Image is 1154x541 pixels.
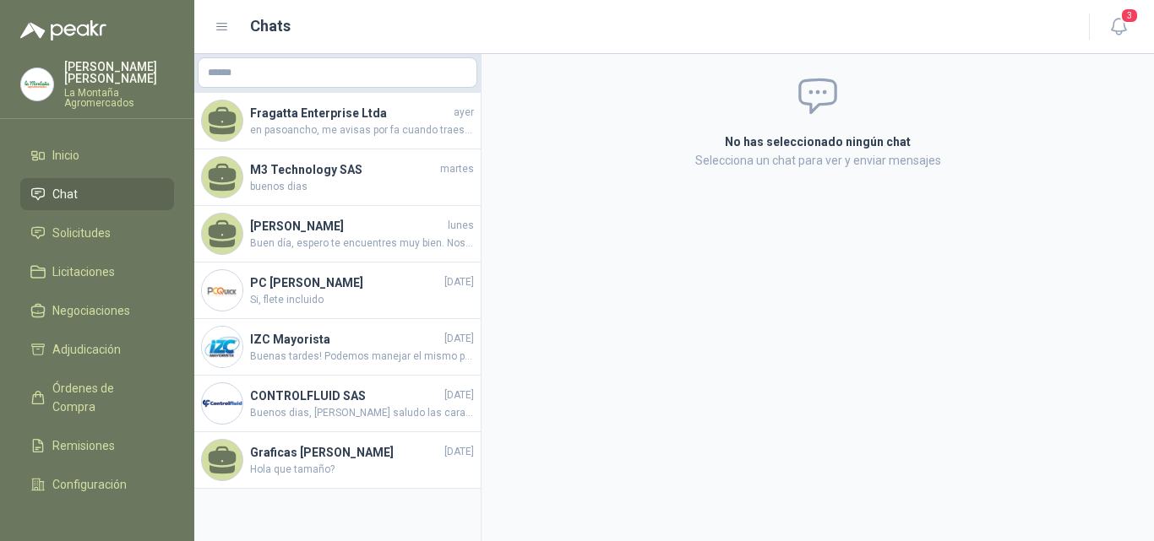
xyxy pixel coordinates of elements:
[444,331,474,347] span: [DATE]
[250,405,474,421] span: Buenos dias, [PERSON_NAME] saludo las caracteristicas son: Termómetro de [GEOGRAPHIC_DATA] - [GEO...
[194,149,481,206] a: M3 Technology SASmartesbuenos dias
[250,443,441,462] h4: Graficas [PERSON_NAME]
[64,88,174,108] p: La Montaña Agromercados
[1120,8,1139,24] span: 3
[52,224,111,242] span: Solicitudes
[444,444,474,460] span: [DATE]
[52,262,115,281] span: Licitaciones
[52,475,127,494] span: Configuración
[52,146,79,165] span: Inicio
[194,93,481,149] a: Fragatta Enterprise Ltdaayeren pasoancho, me avisas por fa cuando traes la muestra.
[454,105,474,121] span: ayer
[250,462,474,478] span: Hola que tamaño?
[202,327,242,367] img: Company Logo
[202,383,242,424] img: Company Logo
[20,468,174,500] a: Configuración
[250,179,474,195] span: buenos dias
[52,301,130,320] span: Negociaciones
[523,151,1113,170] p: Selecciona un chat para ver y enviar mensajes
[250,273,441,292] h4: PC [PERSON_NAME]
[20,178,174,210] a: Chat
[202,270,242,311] img: Company Logo
[20,295,174,327] a: Negociaciones
[250,349,474,365] span: Buenas tardes! Podemos manejar el mismo precio. Sin embargo, habría un costo de envío de aproxima...
[52,340,121,359] span: Adjudicación
[250,104,450,122] h4: Fragatta Enterprise Ltda
[440,161,474,177] span: martes
[1103,12,1134,42] button: 3
[250,292,474,308] span: Si, flete incluido
[250,160,437,179] h4: M3 Technology SAS
[20,20,106,41] img: Logo peakr
[21,68,53,100] img: Company Logo
[523,133,1113,151] h2: No has seleccionado ningún chat
[444,274,474,290] span: [DATE]
[20,139,174,171] a: Inicio
[250,14,291,38] h1: Chats
[250,217,444,235] h4: [PERSON_NAME]
[250,330,441,349] h4: IZC Mayorista
[194,432,481,489] a: Graficas [PERSON_NAME][DATE]Hola que tamaño?
[52,379,158,416] span: Órdenes de Compra
[52,436,115,455] span: Remisiones
[194,206,481,262] a: [PERSON_NAME]lunesBuen día, espero te encuentres muy bien. Nos llegó un producto que no vendemos ...
[20,430,174,462] a: Remisiones
[194,376,481,432] a: Company LogoCONTROLFLUID SAS[DATE]Buenos dias, [PERSON_NAME] saludo las caracteristicas son: Term...
[194,262,481,319] a: Company LogoPC [PERSON_NAME][DATE]Si, flete incluido
[194,319,481,376] a: Company LogoIZC Mayorista[DATE]Buenas tardes! Podemos manejar el mismo precio. Sin embargo, habrí...
[20,333,174,365] a: Adjudicación
[250,387,441,405] h4: CONTROLFLUID SAS
[20,372,174,423] a: Órdenes de Compra
[250,122,474,138] span: en pasoancho, me avisas por fa cuando traes la muestra.
[448,218,474,234] span: lunes
[250,235,474,252] span: Buen día, espero te encuentres muy bien. Nos llegó un producto que no vendemos para cotizar, para...
[52,185,78,203] span: Chat
[64,61,174,84] p: [PERSON_NAME] [PERSON_NAME]
[20,217,174,249] a: Solicitudes
[444,387,474,403] span: [DATE]
[20,256,174,288] a: Licitaciones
